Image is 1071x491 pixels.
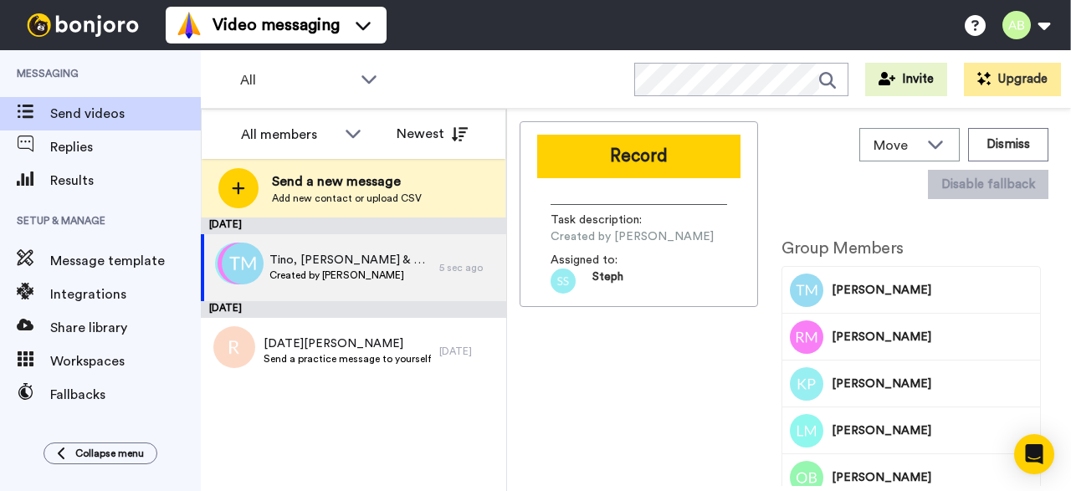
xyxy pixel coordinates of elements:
span: Integrations [50,284,201,304]
span: Send a practice message to yourself [264,352,431,366]
button: Upgrade [964,63,1061,96]
div: All members [241,125,336,145]
span: Tino, [PERSON_NAME] & 64 others [269,252,431,269]
button: Collapse menu [44,442,157,464]
span: Video messaging [213,13,340,37]
span: Collapse menu [75,447,144,460]
button: Newest [384,117,480,151]
span: Send a new message [272,171,422,192]
img: Image of Tino Mutanga [790,274,823,307]
span: Created by [PERSON_NAME] [551,228,714,245]
div: [DATE] [201,217,506,234]
img: vm-color.svg [176,12,202,38]
span: [DATE][PERSON_NAME] [264,335,431,352]
span: Workspaces [50,351,201,371]
img: bj-logo-header-white.svg [20,13,146,37]
span: [PERSON_NAME] [832,282,1034,299]
span: Results [50,171,201,191]
img: tm.png [222,243,264,284]
span: Message template [50,251,201,271]
img: r.png [213,326,255,368]
span: Created by [PERSON_NAME] [269,269,431,282]
span: Add new contact or upload CSV [272,192,422,205]
span: [PERSON_NAME] [832,376,1034,392]
span: Replies [50,137,201,157]
span: Steph [592,269,623,294]
img: Image of Krystal Powley [790,367,823,401]
span: Assigned to: [551,252,668,269]
span: [PERSON_NAME] [832,469,1034,486]
div: Open Intercom Messenger [1014,434,1054,474]
button: Dismiss [968,128,1048,161]
button: Invite [865,63,947,96]
span: Fallbacks [50,385,201,405]
span: All [240,70,352,90]
span: [PERSON_NAME] [832,422,1034,439]
span: Send videos [50,104,201,124]
img: rm.png [218,243,259,284]
img: Image of Reishae Muirhead-Wilson [790,320,823,354]
span: Task description : [551,212,668,228]
span: Move [874,136,919,156]
h2: Group Members [781,239,1041,258]
button: Disable fallback [928,170,1048,199]
img: kp.png [215,243,257,284]
div: [DATE] [439,345,498,358]
img: d1761d32-536f-42c4-b580-37f42400dd30.png [551,269,576,294]
div: 5 sec ago [439,261,498,274]
span: Share library [50,318,201,338]
span: [PERSON_NAME] [832,329,1034,345]
button: Record [537,135,740,178]
img: Image of Liam Mcbarron [790,414,823,448]
div: [DATE] [201,301,506,318]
